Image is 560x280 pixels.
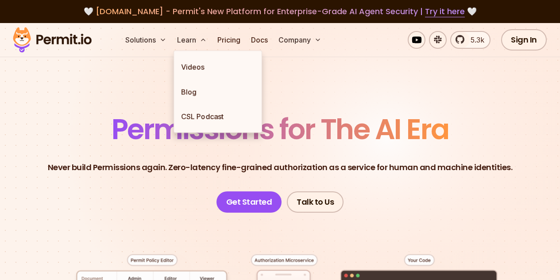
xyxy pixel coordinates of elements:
button: Solutions [122,31,170,49]
span: Permissions for The AI Era [112,109,449,149]
span: 5.3k [465,35,484,45]
button: Learn [174,31,210,49]
img: Permit logo [9,25,96,55]
a: Sign In [501,29,547,51]
a: Videos [174,54,262,79]
span: [DOMAIN_NAME] - Permit's New Platform for Enterprise-Grade AI Agent Security | [96,6,465,17]
a: Try it here [425,6,465,17]
p: Never build Permissions again. Zero-latency fine-grained authorization as a service for human and... [48,161,513,174]
a: 5.3k [450,31,490,49]
button: Company [275,31,325,49]
div: 🤍 🤍 [21,5,539,18]
a: Blog [174,79,262,104]
a: CSL Podcast [174,104,262,129]
a: Pricing [214,31,244,49]
a: Get Started [216,191,282,213]
a: Talk to Us [287,191,344,213]
a: Docs [247,31,271,49]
